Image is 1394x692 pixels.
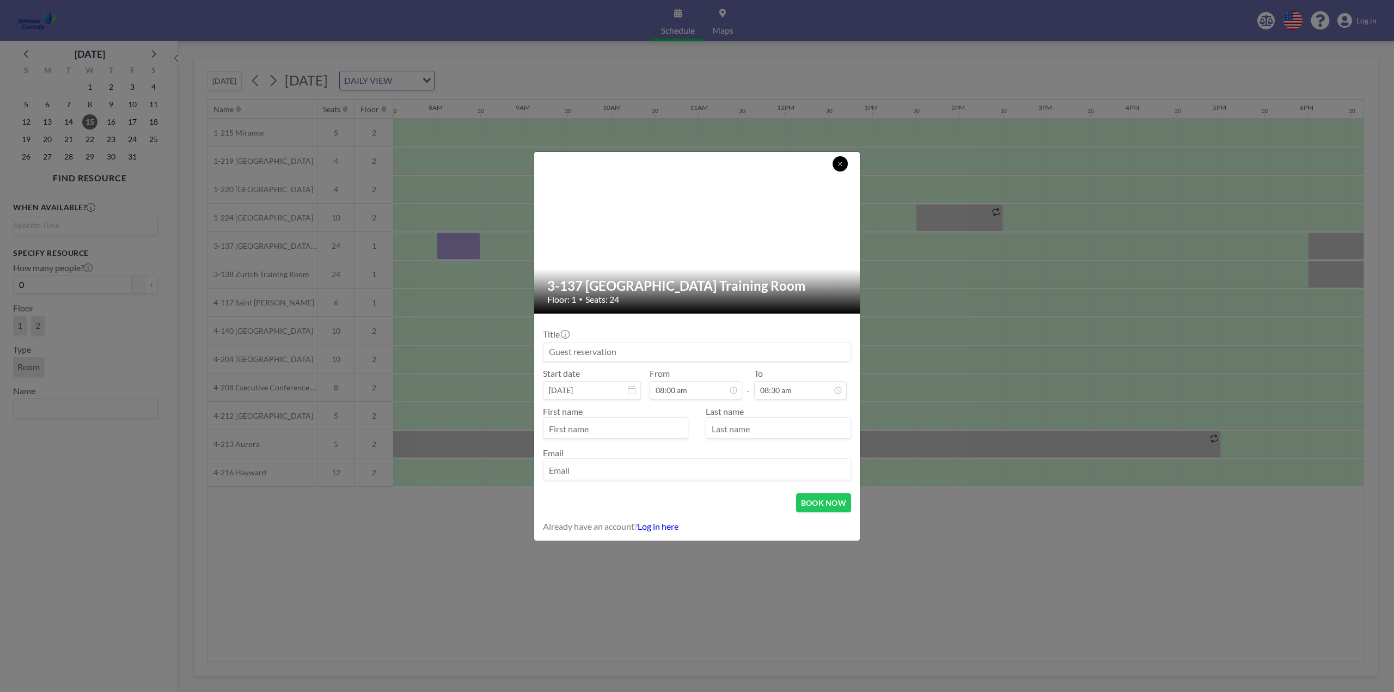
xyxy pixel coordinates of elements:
label: Last name [706,406,744,417]
input: Guest reservation [543,342,851,361]
label: Title [543,329,568,340]
a: Log in here [638,521,678,531]
span: Seats: 24 [585,294,619,305]
label: First name [543,406,583,417]
span: - [747,372,750,396]
span: • [579,295,583,303]
label: Email [543,448,564,458]
input: Last name [706,420,851,438]
label: From [650,368,670,379]
span: Floor: 1 [547,294,576,305]
input: Email [543,461,851,480]
input: First name [543,420,688,438]
span: Already have an account? [543,521,638,532]
label: To [754,368,763,379]
h2: 3-137 [GEOGRAPHIC_DATA] Training Room [547,278,848,294]
button: BOOK NOW [796,493,851,512]
label: Start date [543,368,580,379]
